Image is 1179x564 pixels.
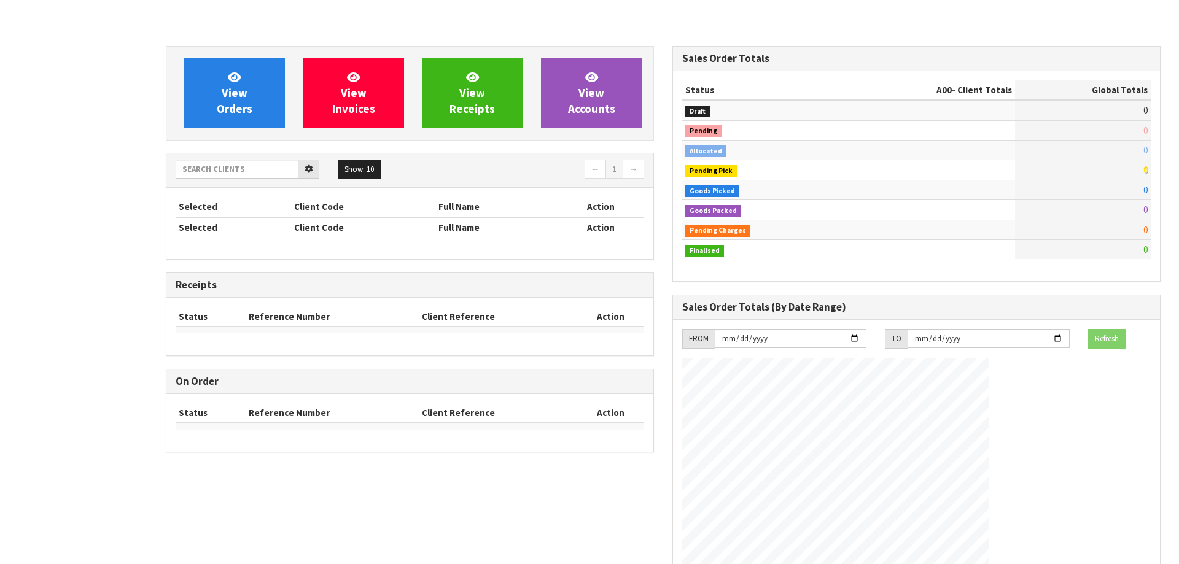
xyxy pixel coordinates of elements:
[577,307,644,326] th: Action
[291,197,435,217] th: Client Code
[338,160,381,179] button: Show: 10
[605,160,623,179] a: 1
[685,225,750,237] span: Pending Charges
[303,58,404,128] a: ViewInvoices
[217,70,252,116] span: View Orders
[246,307,419,326] th: Reference Number
[176,160,298,179] input: Search clients
[685,245,724,257] span: Finalised
[682,53,1151,64] h3: Sales Order Totals
[176,376,644,387] h3: On Order
[435,197,557,217] th: Full Name
[184,58,285,128] a: ViewOrders
[685,165,737,177] span: Pending Pick
[1143,244,1148,255] span: 0
[1143,184,1148,196] span: 0
[176,197,291,217] th: Selected
[422,58,523,128] a: ViewReceipts
[885,329,908,349] div: TO
[585,160,606,179] a: ←
[682,301,1151,313] h3: Sales Order Totals (By Date Range)
[685,185,739,198] span: Goods Picked
[1143,104,1148,116] span: 0
[1143,224,1148,236] span: 0
[332,70,375,116] span: View Invoices
[1015,80,1151,100] th: Global Totals
[449,70,495,116] span: View Receipts
[685,106,710,118] span: Draft
[936,84,952,96] span: A00
[837,80,1015,100] th: - Client Totals
[557,197,644,217] th: Action
[419,307,577,326] th: Client Reference
[291,217,435,237] th: Client Code
[419,160,644,181] nav: Page navigation
[176,279,644,291] h3: Receipts
[568,70,615,116] span: View Accounts
[176,217,291,237] th: Selected
[246,403,419,423] th: Reference Number
[1143,204,1148,215] span: 0
[682,80,837,100] th: Status
[541,58,642,128] a: ViewAccounts
[557,217,644,237] th: Action
[1143,144,1148,156] span: 0
[1143,125,1148,136] span: 0
[682,329,715,349] div: FROM
[685,205,741,217] span: Goods Packed
[419,403,577,423] th: Client Reference
[1088,329,1126,349] button: Refresh
[685,145,726,158] span: Allocated
[1143,164,1148,176] span: 0
[577,403,644,423] th: Action
[623,160,644,179] a: →
[685,125,722,137] span: Pending
[176,307,246,326] th: Status
[435,217,557,237] th: Full Name
[176,403,246,423] th: Status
